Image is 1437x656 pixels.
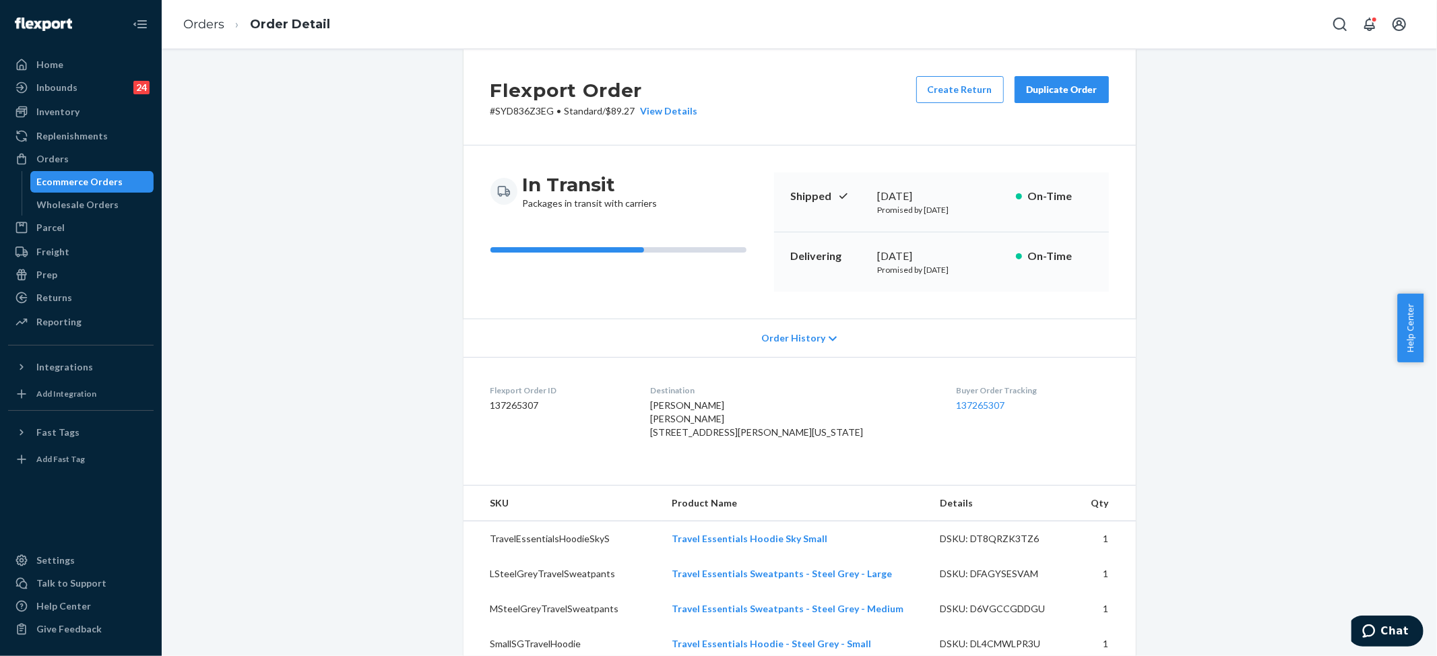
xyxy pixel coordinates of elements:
[15,18,72,31] img: Flexport logo
[464,521,662,557] td: TravelEssentialsHoodieSkyS
[8,449,154,470] a: Add Fast Tag
[8,54,154,75] a: Home
[956,385,1108,396] dt: Buyer Order Tracking
[36,577,106,590] div: Talk to Support
[8,101,154,123] a: Inventory
[8,618,154,640] button: Give Feedback
[183,17,224,32] a: Orders
[37,175,123,189] div: Ecommerce Orders
[1386,11,1413,38] button: Open account menu
[133,81,150,94] div: 24
[8,550,154,571] a: Settings
[36,315,82,329] div: Reporting
[1397,294,1424,362] button: Help Center
[1356,11,1383,38] button: Open notifications
[8,264,154,286] a: Prep
[36,268,57,282] div: Prep
[1015,76,1109,103] button: Duplicate Order
[36,152,69,166] div: Orders
[940,567,1066,581] div: DSKU: DFAGYSESVAM
[36,291,72,304] div: Returns
[878,249,1005,264] div: [DATE]
[37,198,119,211] div: Wholesale Orders
[672,533,828,544] a: Travel Essentials Hoodie Sky Small
[8,77,154,98] a: Inbounds24
[36,453,85,465] div: Add Fast Tag
[940,532,1066,546] div: DSKU: DT8QRZK3TZ6
[36,245,69,259] div: Freight
[8,311,154,333] a: Reporting
[30,194,154,216] a: Wholesale Orders
[956,399,1004,411] a: 137265307
[672,603,904,614] a: Travel Essentials Sweatpants - Steel Grey - Medium
[8,125,154,147] a: Replenishments
[30,171,154,193] a: Ecommerce Orders
[490,104,698,118] p: # SYD836Z3EG / $89.27
[36,622,102,636] div: Give Feedback
[36,129,108,143] div: Replenishments
[557,105,562,117] span: •
[1327,11,1353,38] button: Open Search Box
[8,383,154,405] a: Add Integration
[8,356,154,378] button: Integrations
[878,189,1005,204] div: [DATE]
[929,486,1077,521] th: Details
[635,104,698,118] button: View Details
[940,637,1066,651] div: DSKU: DL4CMWLPR3U
[878,204,1005,216] p: Promised by [DATE]
[523,172,658,197] h3: In Transit
[878,264,1005,275] p: Promised by [DATE]
[1026,83,1097,96] div: Duplicate Order
[464,486,662,521] th: SKU
[8,572,154,594] button: Talk to Support
[8,595,154,617] a: Help Center
[36,81,77,94] div: Inbounds
[565,105,603,117] span: Standard
[790,249,867,264] p: Delivering
[36,105,79,119] div: Inventory
[1077,486,1136,521] th: Qty
[1027,249,1093,264] p: On-Time
[1077,591,1136,626] td: 1
[490,399,629,412] dd: 137265307
[761,331,825,345] span: Order History
[672,638,872,649] a: Travel Essentials Hoodie - Steel Grey - Small
[8,217,154,238] a: Parcel
[916,76,1004,103] button: Create Return
[490,76,698,104] h2: Flexport Order
[250,17,330,32] a: Order Detail
[8,148,154,170] a: Orders
[523,172,658,210] div: Packages in transit with carriers
[1077,556,1136,591] td: 1
[650,399,863,438] span: [PERSON_NAME] [PERSON_NAME] [STREET_ADDRESS][PERSON_NAME][US_STATE]
[36,360,93,374] div: Integrations
[464,591,662,626] td: MSteelGreyTravelSweatpants
[36,554,75,567] div: Settings
[36,426,79,439] div: Fast Tags
[36,221,65,234] div: Parcel
[127,11,154,38] button: Close Navigation
[36,599,91,613] div: Help Center
[672,568,893,579] a: Travel Essentials Sweatpants - Steel Grey - Large
[1027,189,1093,204] p: On-Time
[8,241,154,263] a: Freight
[490,385,629,396] dt: Flexport Order ID
[8,287,154,308] a: Returns
[8,422,154,443] button: Fast Tags
[464,556,662,591] td: LSteelGreyTravelSweatpants
[790,189,867,204] p: Shipped
[1077,521,1136,557] td: 1
[650,385,934,396] dt: Destination
[36,388,96,399] div: Add Integration
[940,602,1066,616] div: DSKU: D6VGCCGDDGU
[1351,616,1424,649] iframe: Opens a widget where you can chat to one of our agents
[36,58,63,71] div: Home
[662,486,930,521] th: Product Name
[172,5,341,44] ol: breadcrumbs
